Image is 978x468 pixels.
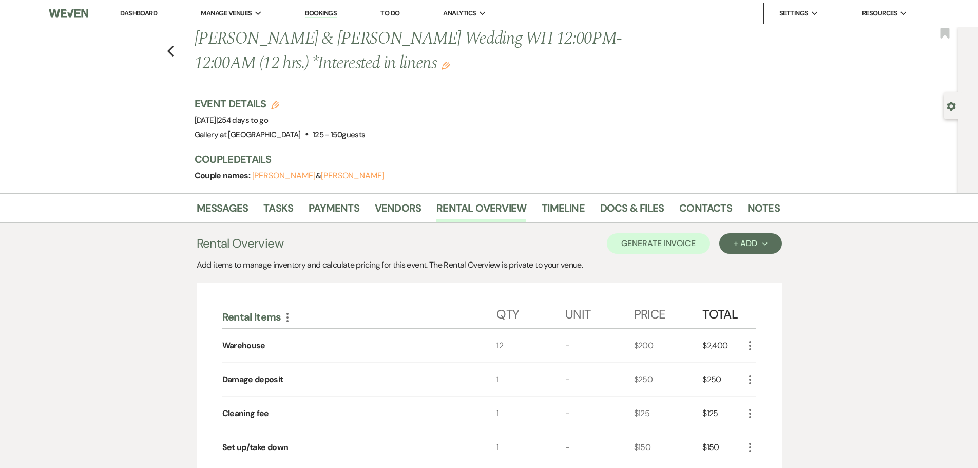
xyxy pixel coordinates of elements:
div: Cleaning fee [222,407,269,420]
a: Payments [309,200,359,222]
a: Tasks [263,200,293,222]
span: Gallery at [GEOGRAPHIC_DATA] [195,129,301,140]
div: - [565,397,634,430]
a: Bookings [305,9,337,18]
span: Settings [779,8,809,18]
div: $200 [634,329,703,362]
a: Messages [197,200,248,222]
div: - [565,430,634,464]
div: 1 [496,397,565,430]
a: Dashboard [120,9,157,17]
span: 125 - 150 guests [313,129,365,140]
span: 254 days to go [218,115,268,125]
h1: [PERSON_NAME] & [PERSON_NAME] Wedding WH 12:00PM-12:00AM (12 hrs.) *Interested in linens [195,27,655,76]
div: Unit [565,297,634,328]
span: Analytics [443,8,476,18]
div: Total [702,297,743,328]
a: Timeline [542,200,585,222]
span: | [216,115,268,125]
button: [PERSON_NAME] [321,172,385,180]
h3: Couple Details [195,152,770,166]
div: Add items to manage inventory and calculate pricing for this event. The Rental Overview is privat... [197,259,782,271]
div: $250 [634,363,703,396]
button: Edit [442,61,450,70]
span: Couple names: [195,170,252,181]
div: - [565,329,634,362]
div: 1 [496,430,565,464]
div: $2,400 [702,329,743,362]
a: Notes [747,200,780,222]
button: + Add [719,233,781,254]
img: Weven Logo [49,3,88,24]
span: [DATE] [195,115,269,125]
a: Rental Overview [436,200,526,222]
div: 12 [496,329,565,362]
div: Warehouse [222,340,265,352]
h3: Event Details [195,97,366,111]
a: Contacts [679,200,732,222]
h3: Rental Overview [197,234,283,253]
div: $250 [702,363,743,396]
span: & [252,171,385,181]
div: $150 [702,430,743,464]
a: To Do [380,9,399,17]
a: Vendors [375,200,421,222]
div: Set up/take down [222,441,289,454]
button: [PERSON_NAME] [252,172,316,180]
button: Open lead details [947,101,956,110]
div: Qty [496,297,565,328]
div: $125 [702,397,743,430]
button: Generate Invoice [607,233,710,254]
div: - [565,363,634,396]
div: Damage deposit [222,373,283,386]
span: Manage Venues [201,8,252,18]
span: Resources [862,8,897,18]
div: 1 [496,363,565,396]
div: Price [634,297,703,328]
div: $125 [634,397,703,430]
div: + Add [734,239,767,248]
a: Docs & Files [600,200,664,222]
div: $150 [634,430,703,464]
div: Rental Items [222,310,497,324]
